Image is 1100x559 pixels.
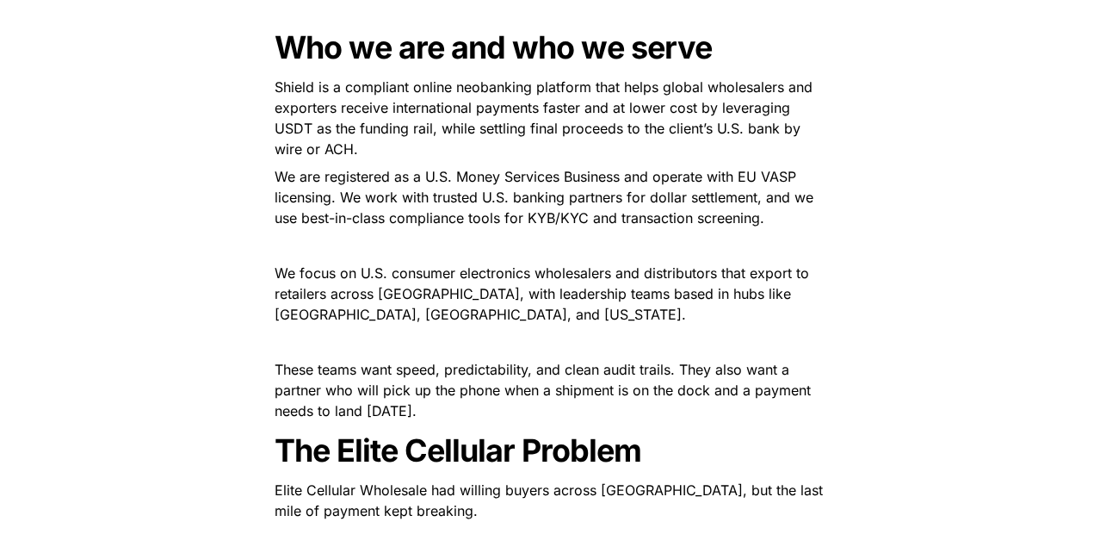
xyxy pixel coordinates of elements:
[275,28,712,66] strong: Who we are and who we serve
[275,361,815,419] span: These teams want speed, predictability, and clean audit trails. They also want a partner who will...
[275,78,817,158] span: Shield is a compliant online neobanking platform that helps global wholesalers and exporters rece...
[275,481,827,519] span: Elite Cellular Wholesale had willing buyers across [GEOGRAPHIC_DATA], but the last mile of paymen...
[275,264,813,323] span: We focus on U.S. consumer electronics wholesalers and distributors that export to retailers acros...
[275,432,641,469] strong: The Elite Cellular Problem
[275,168,818,227] span: We are registered as a U.S. Money Services Business and operate with EU VASP licensing. We work w...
